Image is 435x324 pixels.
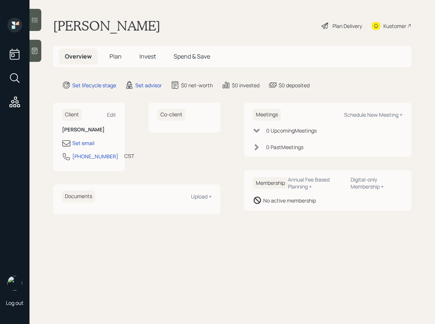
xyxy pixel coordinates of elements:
[72,81,116,89] div: Set lifecycle stage
[174,52,210,60] span: Spend & Save
[253,109,281,121] h6: Meetings
[62,190,95,202] h6: Documents
[191,193,212,200] div: Upload +
[333,22,362,30] div: Plan Delivery
[279,81,310,89] div: $0 deposited
[263,197,316,204] div: No active membership
[109,52,122,60] span: Plan
[62,127,116,133] h6: [PERSON_NAME]
[124,152,134,160] div: CST
[344,111,403,118] div: Schedule New Meeting +
[62,109,82,121] h6: Client
[139,52,156,60] span: Invest
[232,81,260,89] div: $0 invested
[181,81,213,89] div: $0 net-worth
[65,52,92,60] span: Overview
[253,177,288,189] h6: Membership
[288,176,345,190] div: Annual Fee Based Planning +
[107,111,116,118] div: Edit
[6,299,24,306] div: Log out
[72,152,118,160] div: [PHONE_NUMBER]
[7,276,22,290] img: hunter_neumayer.jpg
[383,22,406,30] div: Kustomer
[53,18,160,34] h1: [PERSON_NAME]
[135,81,162,89] div: Set advisor
[157,109,185,121] h6: Co-client
[351,176,403,190] div: Digital-only Membership +
[266,143,303,151] div: 0 Past Meeting s
[72,139,94,147] div: Set email
[266,127,317,134] div: 0 Upcoming Meeting s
